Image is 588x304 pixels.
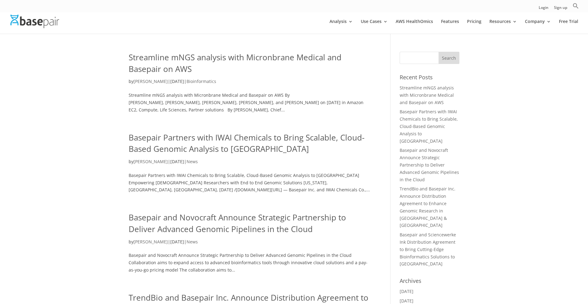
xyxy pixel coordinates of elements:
a: Search Icon Link [573,3,579,12]
a: Basepair and Novocraft Announce Strategic Partnership to Deliver Advanced Genomic Pipelines in th... [129,212,346,235]
a: [PERSON_NAME] [134,239,168,245]
a: Free Trial [559,19,578,34]
article: Basepair Partners with IWAI Chemicals to Bring Scalable, Cloud-Based Genomic Analysis to [GEOGRAP... [129,132,372,194]
a: Features [441,19,459,34]
a: Basepair Partners with IWAI Chemicals to Bring Scalable, Cloud-Based Genomic Analysis to [GEOGRAP... [129,132,364,155]
h4: Recent Posts [400,73,459,84]
p: by | | [129,158,372,170]
a: Login [539,6,548,12]
span: [DATE] [170,78,184,84]
h4: Archives [400,277,459,288]
a: Basepair Partners with IWAI Chemicals to Bring Scalable, Cloud-Based Genomic Analysis to [GEOGRAP... [400,109,458,144]
a: [DATE] [400,288,413,294]
span: [DATE] [170,159,184,164]
article: Basepair and Novocraft Announce Strategic Partnership to Deliver Advanced Genomic Pipelines in th... [129,212,372,274]
a: Pricing [467,19,481,34]
a: Sign up [554,6,567,12]
a: Streamline mNGS analysis with Micronbrane Medical and Basepair on AWS [129,52,341,74]
a: [PERSON_NAME] [134,78,168,84]
a: Bioinformatics [187,78,216,84]
span: [DATE] [170,239,184,245]
img: Basepair [10,15,59,28]
svg: Search [573,3,579,9]
a: AWS HealthOmics [396,19,433,34]
a: News [187,239,198,245]
a: Streamline mNGS analysis with Micronbrane Medical and Basepair on AWS [400,85,454,105]
a: Basepair and Novocraft Announce Strategic Partnership to Deliver Advanced Genomic Pipelines in th... [400,147,459,182]
input: Search [439,52,459,64]
a: Basepair and Sciencewerke Ink Distribution Agreement to Bring Cutting-Edge Bioinformatics Solutio... [400,232,456,267]
a: [DATE] [400,298,413,304]
a: Analysis [330,19,353,34]
a: Company [525,19,551,34]
a: TrendBio and Basepair Inc. Announce Distribution Agreement to Enhance Genomic Research in [GEOGRA... [400,186,455,228]
a: [PERSON_NAME] [134,159,168,164]
a: Resources [489,19,517,34]
p: by | | [129,238,372,250]
article: Streamline mNGS analysis with Micronbrane Medical and Basepair on AWS By [PERSON_NAME], [PERSON_N... [129,52,372,114]
p: by | | [129,78,372,90]
a: Use Cases [361,19,388,34]
a: News [187,159,198,164]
